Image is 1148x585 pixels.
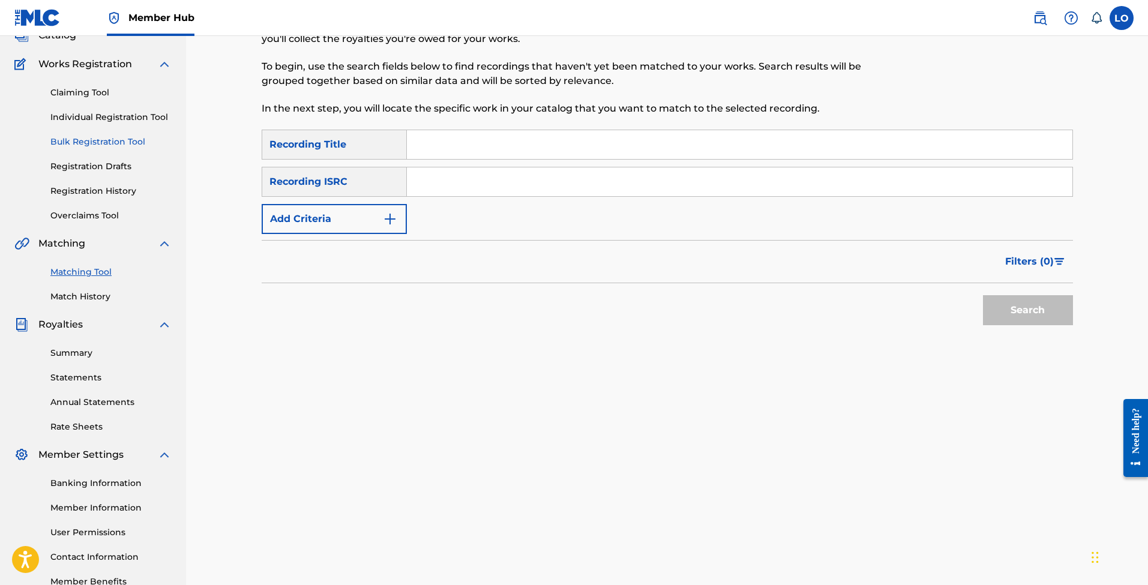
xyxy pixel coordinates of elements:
span: Member Settings [38,448,124,462]
img: filter [1054,258,1065,265]
a: Banking Information [50,477,172,490]
span: Royalties [38,317,83,332]
a: Summary [50,347,172,359]
a: Overclaims Tool [50,209,172,222]
img: Royalties [14,317,29,332]
a: Matching Tool [50,266,172,278]
a: Rate Sheets [50,421,172,433]
span: Matching [38,236,85,251]
img: expand [157,317,172,332]
a: Match History [50,290,172,303]
img: expand [157,57,172,71]
iframe: Chat Widget [1088,527,1148,585]
span: Member Hub [128,11,194,25]
form: Search Form [262,130,1073,331]
img: MLC Logo [14,9,61,26]
span: Works Registration [38,57,132,71]
img: help [1064,11,1078,25]
img: search [1033,11,1047,25]
a: Annual Statements [50,396,172,409]
div: Notifications [1090,12,1102,24]
a: Claiming Tool [50,86,172,99]
a: Registration Drafts [50,160,172,173]
div: Drag [1092,539,1099,575]
img: Top Rightsholder [107,11,121,25]
button: Filters (0) [998,247,1073,277]
button: Add Criteria [262,204,407,234]
img: Works Registration [14,57,30,71]
a: Public Search [1028,6,1052,30]
a: CatalogCatalog [14,28,76,43]
iframe: Resource Center [1114,389,1148,488]
a: Contact Information [50,551,172,563]
img: 9d2ae6d4665cec9f34b9.svg [383,212,397,226]
img: expand [157,236,172,251]
p: In the next step, you will locate the specific work in your catalog that you want to match to the... [262,101,886,116]
a: Individual Registration Tool [50,111,172,124]
a: Registration History [50,185,172,197]
a: Bulk Registration Tool [50,136,172,148]
a: User Permissions [50,526,172,539]
div: User Menu [1110,6,1134,30]
a: Statements [50,371,172,384]
span: Filters ( 0 ) [1005,254,1054,269]
img: expand [157,448,172,462]
img: Matching [14,236,29,251]
p: To begin, use the search fields below to find recordings that haven't yet been matched to your wo... [262,59,886,88]
img: Member Settings [14,448,29,462]
div: Help [1059,6,1083,30]
a: Member Information [50,502,172,514]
